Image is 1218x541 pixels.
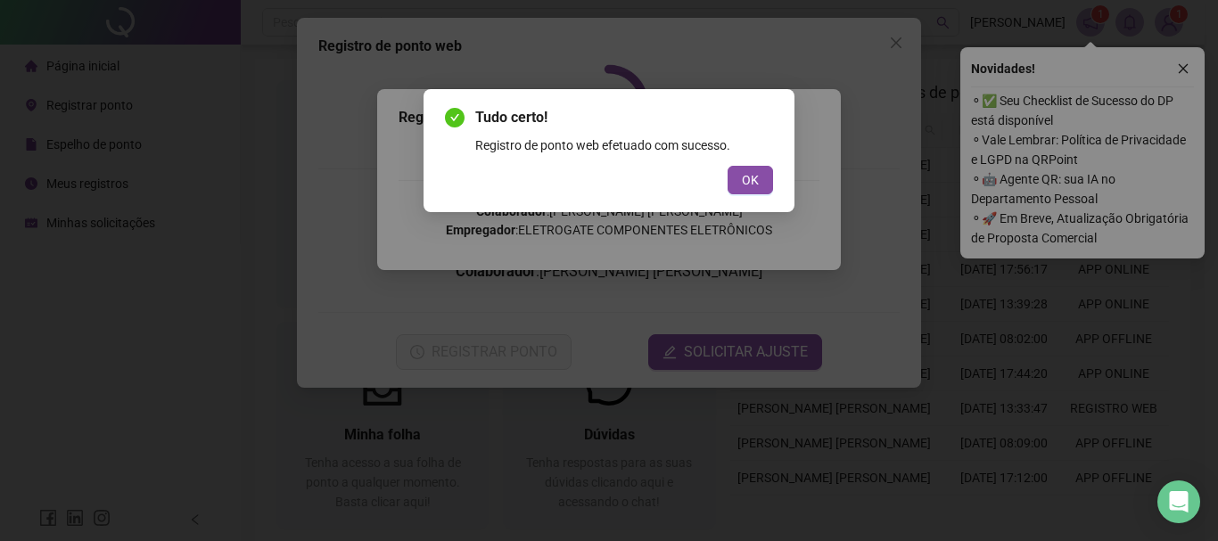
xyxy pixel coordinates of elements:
span: OK [742,170,759,190]
span: check-circle [445,108,465,127]
span: Tudo certo! [475,107,773,128]
button: OK [728,166,773,194]
div: Registro de ponto web efetuado com sucesso. [475,135,773,155]
div: Open Intercom Messenger [1157,480,1200,523]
